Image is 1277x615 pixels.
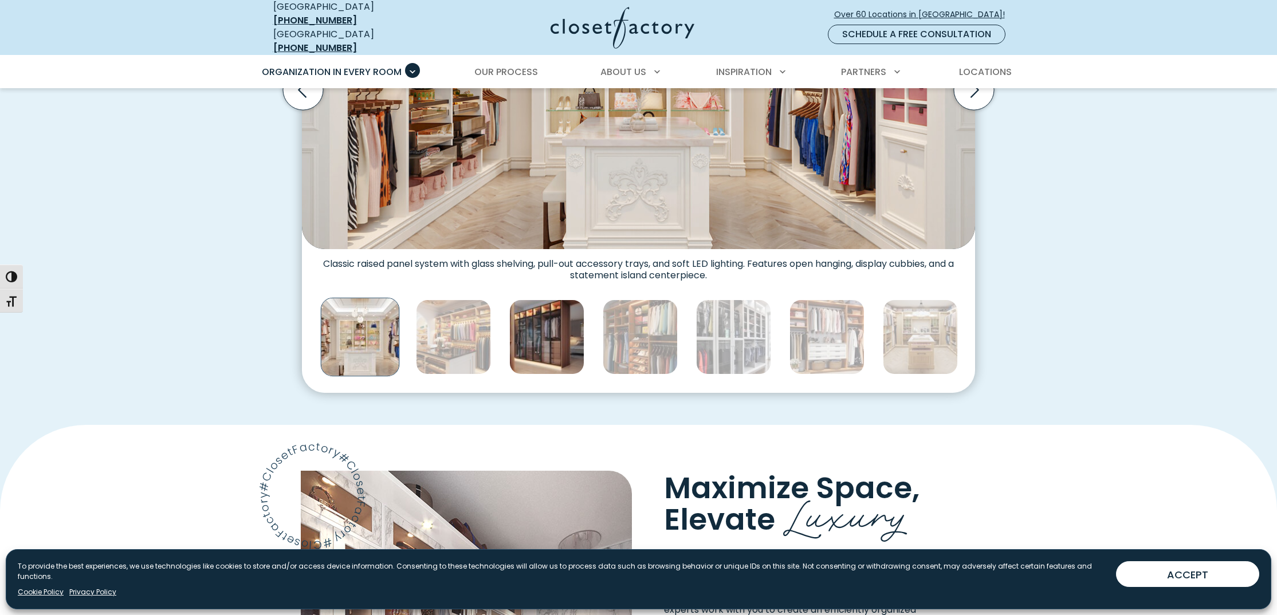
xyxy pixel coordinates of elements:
[783,480,909,543] span: Luxury
[603,299,678,374] img: Built-in custom closet Rustic Cherry melamine with glass shelving, angled shoe shelves, and tripl...
[474,65,538,78] span: Our Process
[273,41,357,54] a: [PHONE_NUMBER]
[262,65,402,78] span: Organization in Every Room
[1116,561,1259,587] button: ACCEPT
[69,587,116,597] a: Privacy Policy
[834,9,1014,21] span: Over 60 Locations in [GEOGRAPHIC_DATA]!
[273,27,439,55] div: [GEOGRAPHIC_DATA]
[273,14,357,27] a: [PHONE_NUMBER]
[883,299,958,374] img: Glass-top island, velvet-lined jewelry drawers, and LED wardrobe lighting. Custom cabinetry in Rh...
[696,299,771,374] img: Glass-front wardrobe system in Dove Grey with integrated LED lighting, double-hang rods, and disp...
[416,299,491,374] img: Custom dressing room Rhapsody woodgrain system with illuminated wardrobe rods, angled shoe shelve...
[18,561,1107,582] p: To provide the best experiences, we use technologies like cookies to store and/or access device i...
[321,297,400,376] img: White walk-in closet with ornate trim and crown molding, featuring glass shelving
[664,466,920,508] span: Maximize Space,
[789,299,865,374] img: Reach-in closet with Two-tone system with Rustic Cherry structure and White Shaker drawer fronts....
[551,7,694,49] img: Closet Factory Logo
[254,56,1024,88] nav: Primary Menu
[600,65,646,78] span: About Us
[828,25,1005,44] a: Schedule a Free Consultation
[278,65,328,115] button: Previous slide
[834,5,1015,25] a: Over 60 Locations in [GEOGRAPHIC_DATA]!
[664,498,775,540] span: Elevate
[841,65,886,78] span: Partners
[302,249,975,281] figcaption: Classic raised panel system with glass shelving, pull-out accessory trays, and soft LED lighting....
[959,65,1012,78] span: Locations
[509,299,584,374] img: Luxury walk-in custom closet contemporary glass-front wardrobe system in Rocky Mountain melamine ...
[949,65,999,115] button: Next slide
[18,587,64,597] a: Cookie Policy
[716,65,772,78] span: Inspiration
